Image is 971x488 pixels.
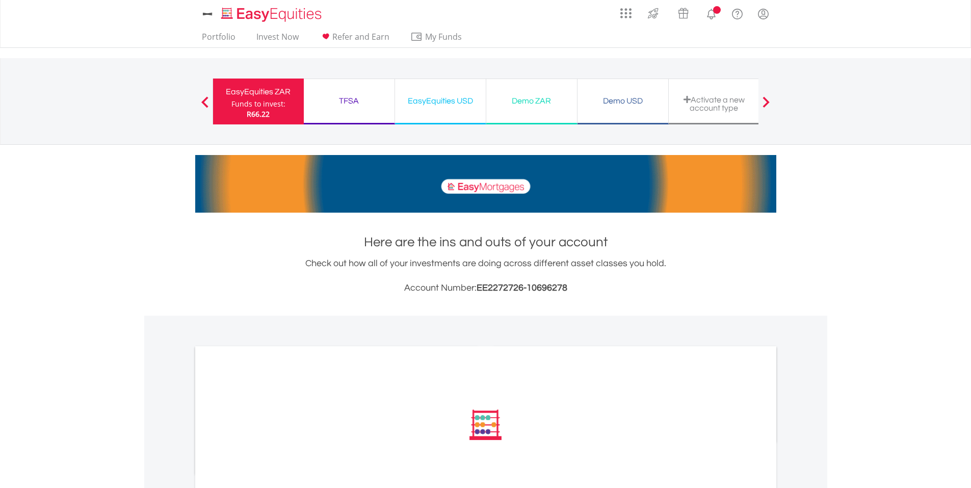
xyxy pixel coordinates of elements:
a: My Profile [750,3,776,25]
a: FAQ's and Support [724,3,750,23]
span: My Funds [410,30,477,43]
div: EasyEquities ZAR [219,85,298,99]
div: Funds to invest: [231,99,285,109]
img: EasyEquities_Logo.png [219,6,326,23]
h1: Here are the ins and outs of your account [195,233,776,251]
div: TFSA [310,94,388,108]
img: vouchers-v2.svg [675,5,692,21]
div: Demo USD [584,94,662,108]
div: Check out how all of your investments are doing across different asset classes you hold. [195,256,776,295]
span: EE2272726-10696278 [477,283,567,293]
img: grid-menu-icon.svg [620,8,632,19]
div: Demo ZAR [492,94,571,108]
div: Activate a new account type [675,95,753,112]
h3: Account Number: [195,281,776,295]
a: Vouchers [668,3,698,21]
a: Home page [217,3,326,23]
div: EasyEquities USD [401,94,480,108]
a: Refer and Earn [316,32,393,47]
a: Portfolio [198,32,240,47]
a: Invest Now [252,32,303,47]
img: EasyMortage Promotion Banner [195,155,776,213]
img: thrive-v2.svg [645,5,662,21]
span: R66.22 [247,109,270,119]
span: Refer and Earn [332,31,389,42]
a: AppsGrid [614,3,638,19]
a: Notifications [698,3,724,23]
